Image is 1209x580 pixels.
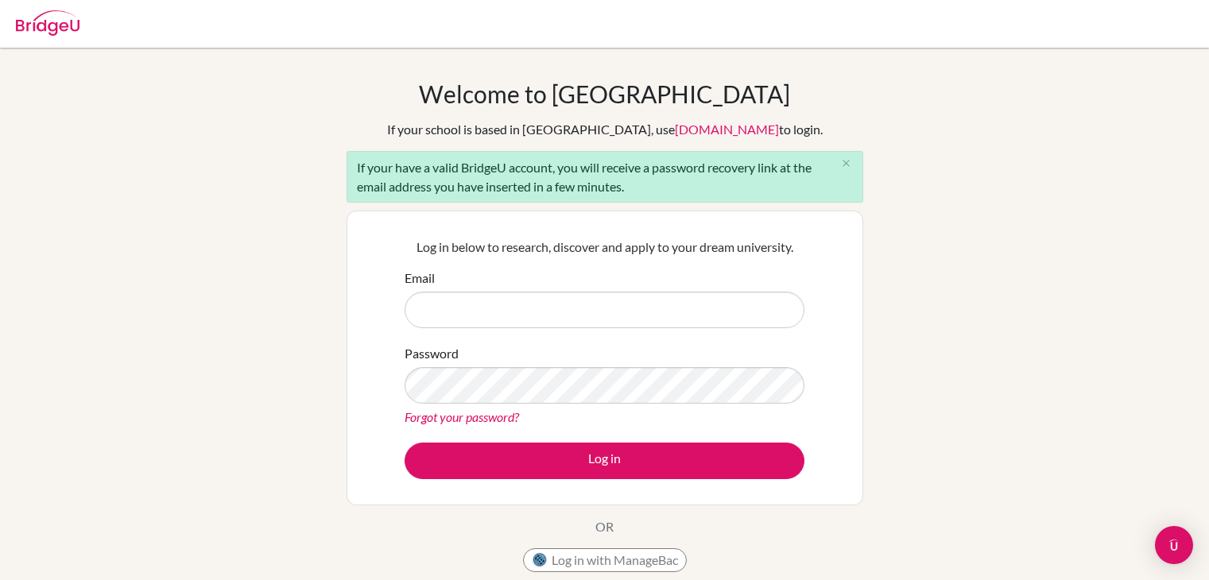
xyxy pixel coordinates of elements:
button: Close [831,152,862,176]
a: Forgot your password? [405,409,519,424]
div: Open Intercom Messenger [1155,526,1193,564]
div: If your school is based in [GEOGRAPHIC_DATA], use to login. [387,120,823,139]
label: Password [405,344,459,363]
p: OR [595,517,614,536]
a: [DOMAIN_NAME] [675,122,779,137]
img: Bridge-U [16,10,79,36]
div: If your have a valid BridgeU account, you will receive a password recovery link at the email addr... [347,151,863,203]
button: Log in with ManageBac [523,548,687,572]
i: close [840,157,852,169]
h1: Welcome to [GEOGRAPHIC_DATA] [419,79,790,108]
p: Log in below to research, discover and apply to your dream university. [405,238,804,257]
button: Log in [405,443,804,479]
label: Email [405,269,435,288]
